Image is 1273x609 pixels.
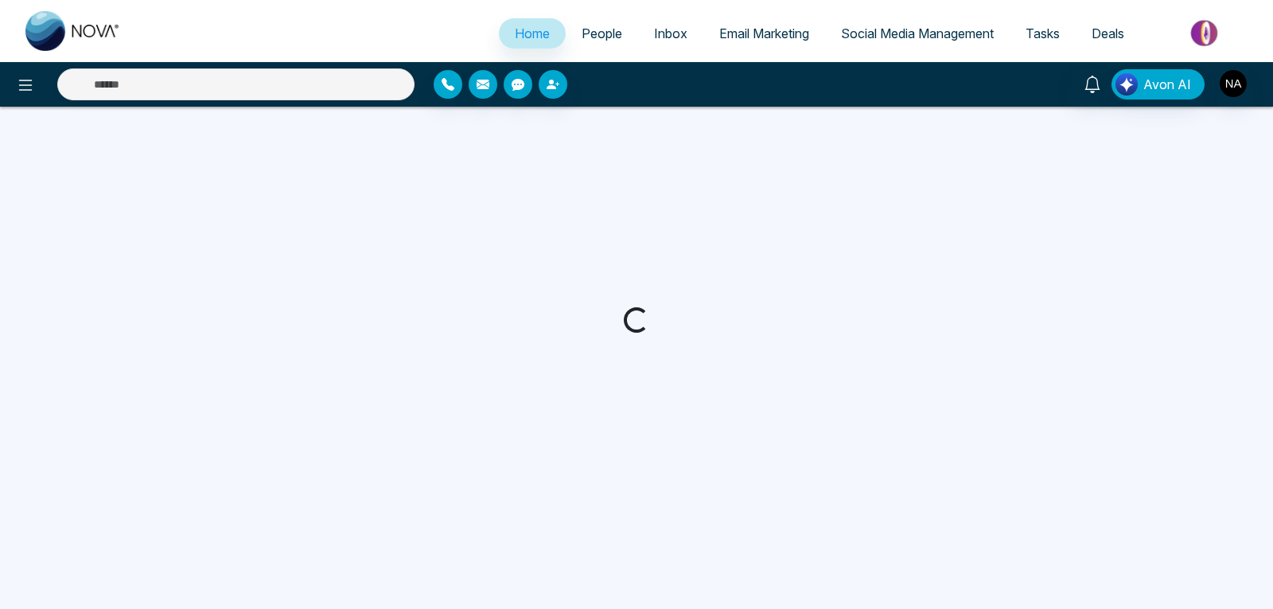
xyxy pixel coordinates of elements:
[515,25,550,41] span: Home
[566,18,638,49] a: People
[582,25,622,41] span: People
[1143,75,1191,94] span: Avon AI
[703,18,825,49] a: Email Marketing
[25,11,121,51] img: Nova CRM Logo
[638,18,703,49] a: Inbox
[1076,18,1140,49] a: Deals
[1111,69,1205,100] button: Avon AI
[1115,73,1138,96] img: Lead Flow
[654,25,687,41] span: Inbox
[1220,70,1247,97] img: User Avatar
[719,25,809,41] span: Email Marketing
[841,25,994,41] span: Social Media Management
[499,18,566,49] a: Home
[825,18,1010,49] a: Social Media Management
[1010,18,1076,49] a: Tasks
[1026,25,1060,41] span: Tasks
[1148,15,1263,51] img: Market-place.gif
[1092,25,1124,41] span: Deals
